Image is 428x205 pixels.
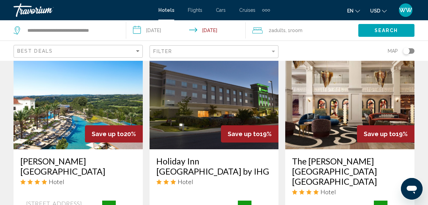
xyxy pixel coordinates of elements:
button: Check-in date: Oct 16, 2025 Check-out date: Oct 20, 2025 [126,20,246,41]
a: Hotels [158,7,174,13]
mat-select: Sort by [17,49,141,54]
span: Hotel [49,178,64,185]
span: 2 [269,26,286,35]
div: 4 star Hotel [20,178,136,185]
button: Travelers: 2 adults, 0 children [246,20,358,41]
span: , 1 [286,26,302,35]
button: User Menu [397,3,414,17]
iframe: Button to launch messaging window [401,178,423,200]
span: Filter [153,49,173,54]
div: 19% [221,125,278,143]
a: The [PERSON_NAME][GEOGRAPHIC_DATA] [GEOGRAPHIC_DATA] [292,156,408,186]
span: WW [399,7,412,14]
div: 3 star Hotel [156,178,272,185]
button: Extra navigation items [262,5,270,16]
a: Holiday Inn [GEOGRAPHIC_DATA] by IHG [156,156,272,176]
button: Filter [150,45,279,59]
a: Cars [216,7,226,13]
div: 20% [85,125,143,143]
button: Change currency [370,6,387,16]
a: Flights [188,7,202,13]
span: Search [375,28,398,33]
span: Room [290,28,302,33]
div: 19% [357,125,414,143]
span: Save up to [364,130,396,137]
span: Hotel [178,178,193,185]
a: Cruises [239,7,255,13]
button: Toggle map [398,48,414,54]
img: Hotel image [285,41,414,149]
span: Adults [271,28,286,33]
span: USD [370,8,380,14]
span: Best Deals [17,48,53,54]
span: Save up to [228,130,260,137]
span: Save up to [92,130,124,137]
img: Hotel image [150,41,279,149]
div: 4 star Hotel [292,188,408,196]
span: en [347,8,354,14]
span: Hotel [320,188,336,196]
span: Map [388,46,398,56]
a: Travorium [14,3,152,17]
button: Change language [347,6,360,16]
img: Hotel image [14,41,143,149]
a: [PERSON_NAME][GEOGRAPHIC_DATA] [20,156,136,176]
button: Search [358,24,414,36]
